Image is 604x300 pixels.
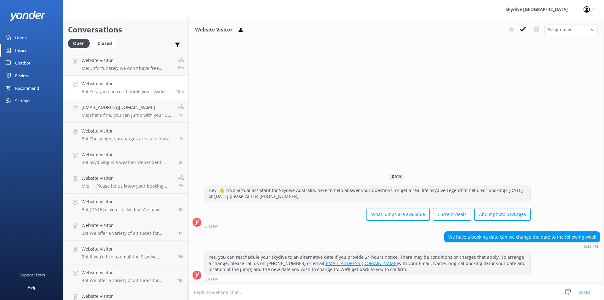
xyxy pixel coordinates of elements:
[63,123,188,146] a: Website VisitorBot:The weight surcharges are as follows: - 94kg - 104kgs: $55.00 AUD - 105kg - 11...
[81,65,173,71] p: Me: Unfortunately we don't have free transfer from [GEOGRAPHIC_DATA] to the [GEOGRAPHIC_DATA]
[544,25,598,35] div: Assign User
[179,136,184,141] span: Oct 06 2025 03:58pm (UTC +10:00) Australia/Brisbane
[205,185,530,202] div: Hey! 👋 I'm a virtual assistant for Skydive Australia, here to help answer your questions, or get ...
[178,65,184,71] span: Oct 06 2025 05:45pm (UTC +10:00) Australia/Brisbane
[444,244,600,248] div: Oct 06 2025 05:43pm (UTC +10:00) Australia/Brisbane
[433,208,471,221] button: Current deals
[15,57,31,69] div: Chatbot
[81,57,173,64] h4: Website Visitor
[177,254,184,259] span: Oct 05 2025 11:41pm (UTC +10:00) Australia/Brisbane
[81,246,172,252] h4: Website Visitor
[81,278,172,283] p: Bot: We offer a variety of altitudes for skydiving, with all dropzones providing jumps up to 15,0...
[204,277,219,281] strong: 5:43 PM
[474,208,531,221] button: About photo packages
[81,127,174,134] h4: Website Visitor
[177,230,184,236] span: Oct 06 2025 07:27am (UTC +10:00) Australia/Brisbane
[179,207,184,212] span: Oct 06 2025 09:40am (UTC +10:00) Australia/Brisbane
[68,24,184,36] h2: Conversations
[81,207,174,212] p: Bot: [DATE] is your lucky day. We have exclusive offers when you book direct! Visit our specials ...
[63,52,188,76] a: Website VisitorMe:Unfortunately we don't have free transfer from [GEOGRAPHIC_DATA] to the [GEOGRA...
[9,11,46,21] img: yonder-white-logo.png
[81,198,174,205] h4: Website Visitor
[179,112,184,118] span: Oct 06 2025 04:01pm (UTC +10:00) Australia/Brisbane
[204,224,531,228] div: Oct 06 2025 05:42pm (UTC +10:00) Australia/Brisbane
[63,194,188,217] a: Website VisitorBot:[DATE] is your lucky day. We have exclusive offers when you book direct! Visit...
[204,224,219,228] strong: 5:42 PM
[63,146,188,170] a: Website VisitorBot:Skydiving is a weather-dependent activity, and while it usually takes a couple...
[177,278,184,283] span: Oct 05 2025 10:58pm (UTC +10:00) Australia/Brisbane
[81,80,171,87] h4: Website Visitor
[81,160,174,165] p: Bot: Skydiving is a weather-dependent activity, and while it usually takes a couple of hours, you...
[176,89,184,94] span: Oct 06 2025 05:43pm (UTC +10:00) Australia/Brisbane
[81,151,174,158] h4: Website Visitor
[63,241,188,264] a: Website VisitorBot:If you’d like to email the Skydive Australia team, you can reach them at [EMAI...
[81,104,173,111] h4: [EMAIL_ADDRESS][DOMAIN_NAME]
[63,76,188,99] a: Website VisitorBot:Yes, you can reschedule your skydive to an alternative date if you provide 24 ...
[68,39,90,48] div: Open
[195,26,232,34] h3: Website Visitor
[68,40,93,47] a: Open
[81,175,173,182] h4: Website Visitor
[28,281,36,294] div: Help
[445,232,600,242] div: We have a booking date can we change the date to the following week
[63,217,188,241] a: Website VisitorBot:We offer a variety of altitudes for skydiving, with all dropzones providing ju...
[81,293,172,300] h4: Website Visitor
[179,160,184,165] span: Oct 06 2025 01:58pm (UTC +10:00) Australia/Brisbane
[15,82,39,94] div: Recommend
[81,136,174,142] p: Bot: The weight surcharges are as follows: - 94kg - 104kgs: $55.00 AUD - 105kg - 114kgs: $80.00 A...
[584,245,598,248] strong: 5:43 PM
[15,44,27,57] div: Inbox
[93,39,117,48] div: Closed
[63,170,188,194] a: Website VisitorMe:Hi, Please let us know your booking number, we will check the bus availability7h
[93,40,120,47] a: Closed
[15,94,30,107] div: Settings
[205,252,530,275] div: Yes, you can reschedule your skydive to an alternative date if you provide 24 hours notice. There...
[63,264,188,288] a: Website VisitorBot:We offer a variety of altitudes for skydiving, with all dropzones providing ju...
[81,222,172,229] h4: Website Visitor
[324,260,398,266] a: [EMAIL_ADDRESS][DOMAIN_NAME]
[81,254,172,260] p: Bot: If you’d like to email the Skydive Australia team, you can reach them at [EMAIL_ADDRESS][DOM...
[547,26,572,33] span: Assign user
[20,269,45,281] div: Support Docs
[204,277,531,281] div: Oct 06 2025 05:43pm (UTC +10:00) Australia/Brisbane
[81,183,173,189] p: Me: Hi, Please let us know your booking number, we will check the bus availability
[15,31,27,44] div: Home
[81,230,172,236] p: Bot: We offer a variety of altitudes for skydiving, with all dropzones providing jumps up to 15,0...
[15,69,30,82] div: Reviews
[179,183,184,189] span: Oct 06 2025 10:53am (UTC +10:00) Australia/Brisbane
[81,269,172,276] h4: Website Visitor
[387,174,406,179] span: [DATE]
[366,208,430,221] button: What jumps are available
[81,89,171,94] p: Bot: Yes, you can reschedule your skydive to an alternative date if you provide 24 hours notice. ...
[81,112,173,118] p: Me: That's fine. you can jump with your US solo jump license.
[63,99,188,123] a: [EMAIL_ADDRESS][DOMAIN_NAME]Me:That's fine. you can jump with your US solo jump license.1h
